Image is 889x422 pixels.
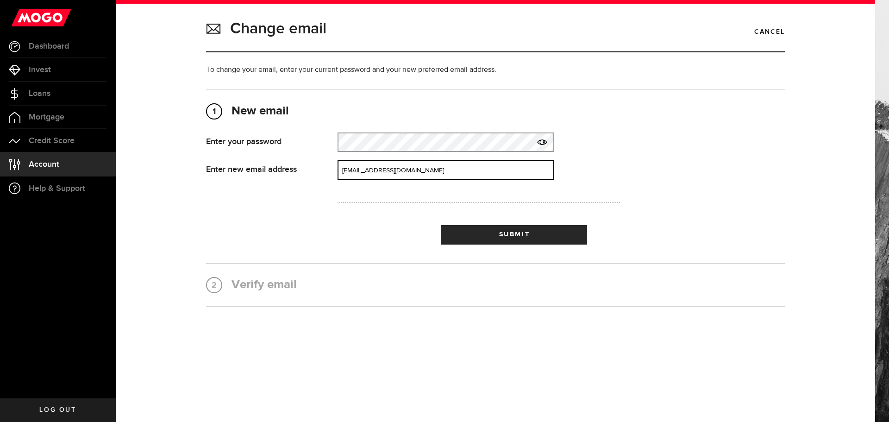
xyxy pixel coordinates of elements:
span: Invest [29,66,51,74]
span: Help & Support [29,184,85,193]
button: Submit [441,225,587,245]
button: Open LiveChat chat widget [7,4,35,31]
span: Account [29,160,59,169]
span: 2 [207,278,221,293]
div: Enter your password [206,132,324,147]
span: Credit Score [29,137,75,145]
h2: New email [206,104,785,119]
span: Mortgage [29,113,64,121]
a: Cancel [754,24,785,40]
span: Loans [29,89,50,98]
span: 1 [207,104,221,119]
p: To change your email, enter your current password and your new preferred email address. [206,64,785,76]
span: Dashboard [29,42,69,50]
a: toggle-password [531,132,554,152]
span: Log out [39,407,76,413]
h2: Verify email [206,278,785,292]
div: Enter new email address [206,160,324,175]
h1: Change email [230,17,326,41]
span: Submit [499,231,530,238]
